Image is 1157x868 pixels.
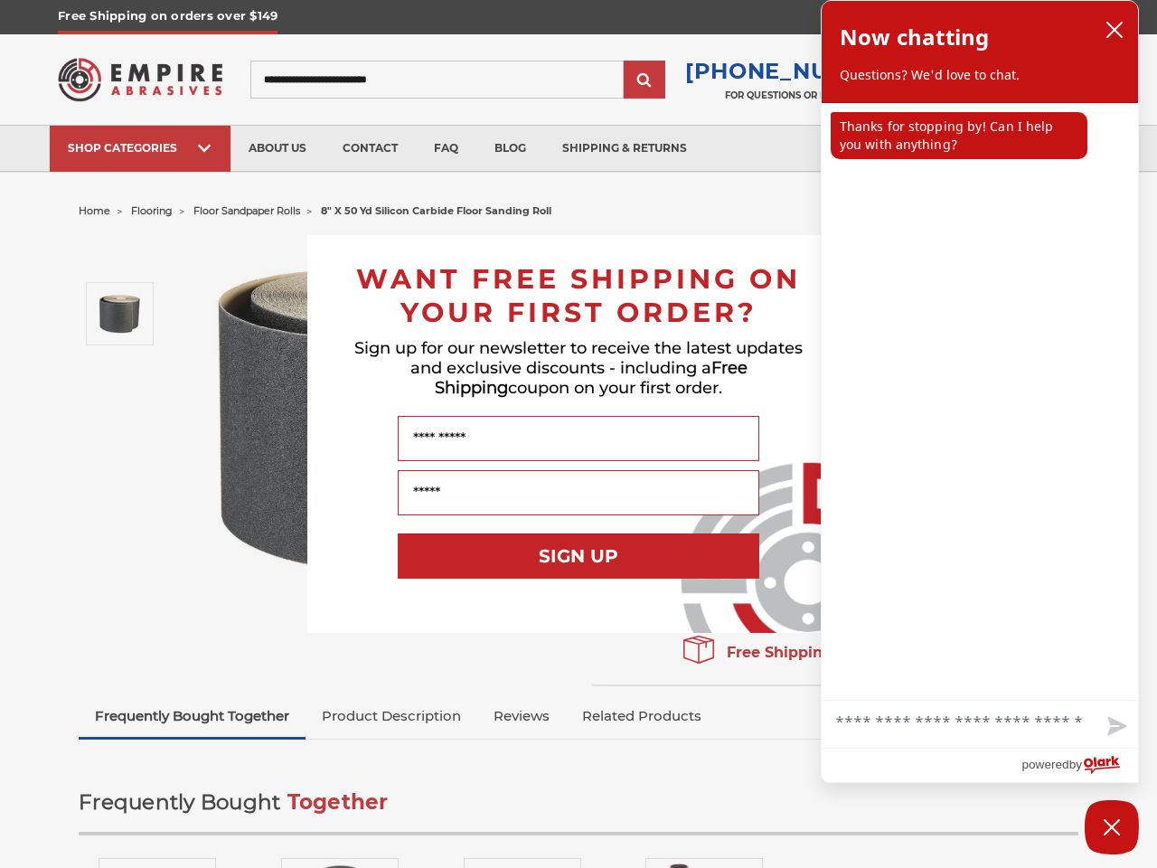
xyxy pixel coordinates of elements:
h2: Now chatting [840,19,989,55]
p: Thanks for stopping by! Can I help you with anything? [831,112,1087,159]
span: powered [1021,753,1068,776]
span: Free Shipping [435,358,748,398]
div: chat [822,103,1138,700]
span: by [1069,753,1082,776]
button: close chatbox [1100,16,1129,43]
span: Sign up for our newsletter to receive the latest updates and exclusive discounts - including a co... [354,338,803,398]
button: Send message [1093,706,1138,748]
a: Powered by Olark [1021,749,1138,782]
button: Close Chatbox [1085,800,1139,854]
button: SIGN UP [398,533,759,579]
p: Questions? We'd love to chat. [840,66,1120,84]
span: WANT FREE SHIPPING ON YOUR FIRST ORDER? [356,262,801,329]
